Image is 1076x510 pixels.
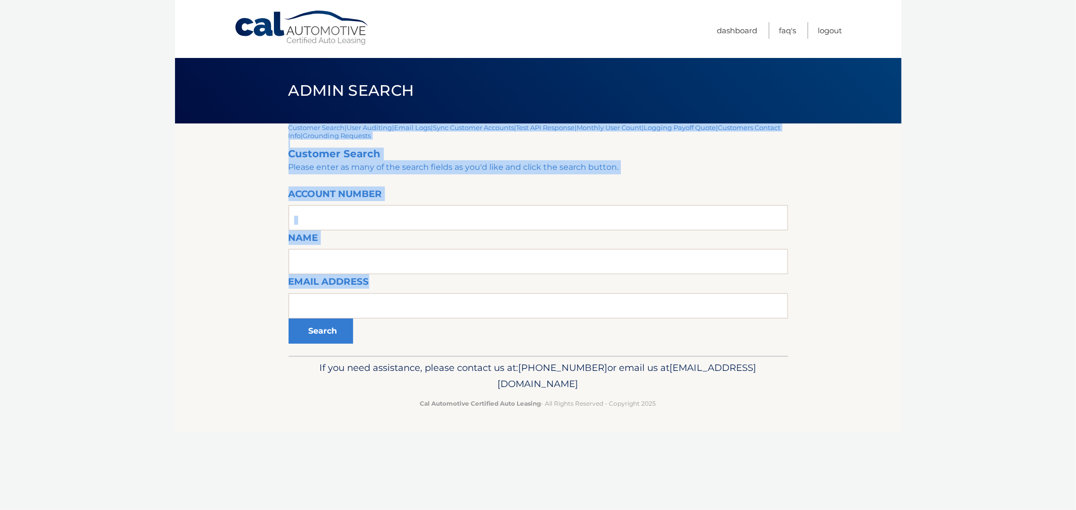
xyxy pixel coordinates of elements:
[289,81,414,100] span: Admin Search
[295,360,781,392] p: If you need assistance, please contact us at: or email us at
[517,123,575,132] a: Test API Response
[295,398,781,409] p: - All Rights Reserved - Copyright 2025
[289,148,788,160] h2: Customer Search
[289,123,345,132] a: Customer Search
[289,230,318,249] label: Name
[289,186,382,205] label: Account Number
[394,123,431,132] a: Email Logs
[289,318,353,344] button: Search
[577,123,642,132] a: Monthly User Count
[779,22,797,39] a: FAQ's
[818,22,842,39] a: Logout
[347,123,392,132] a: User Auditing
[303,132,371,140] a: Grounding Requests
[433,123,515,132] a: Sync Customer Accounts
[289,160,788,174] p: Please enter as many of the search fields as you'd like and click the search button.
[519,362,608,373] span: [PHONE_NUMBER]
[289,274,369,293] label: Email Address
[717,22,758,39] a: Dashboard
[289,123,788,356] div: | | | | | | | |
[420,400,541,407] strong: Cal Automotive Certified Auto Leasing
[289,123,781,140] a: Customers Contact Info
[234,10,370,46] a: Cal Automotive
[644,123,716,132] a: Logging Payoff Quote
